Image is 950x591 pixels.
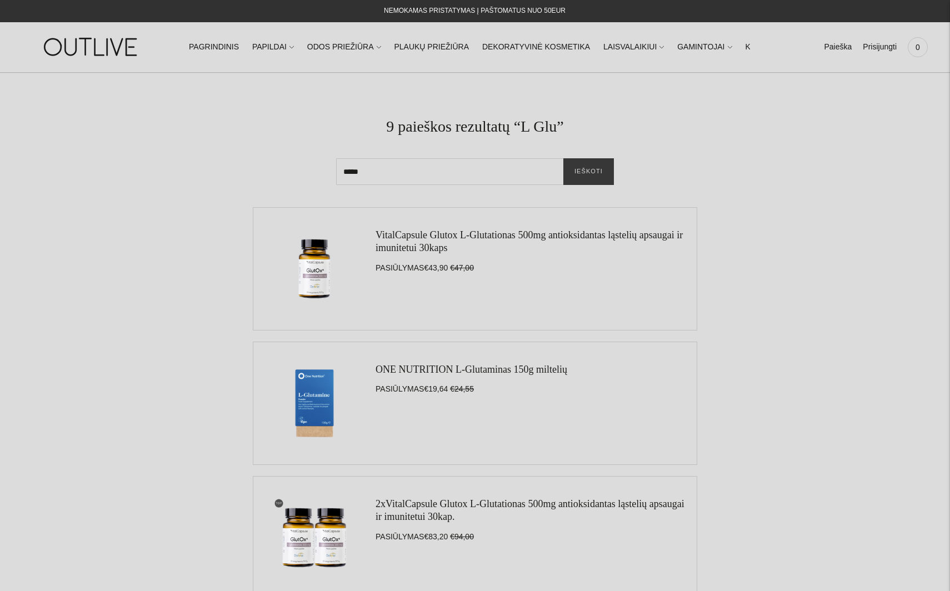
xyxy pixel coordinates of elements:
[482,35,590,59] a: DEKORATYVINĖ KOSMETIKA
[384,4,566,18] div: NEMOKAMAS PRISTATYMAS Į PAŠTOMATUS NUO 50EUR
[376,498,684,522] a: 2xVitalCapsule Glutox L-Glutationas 500mg antioksidantas ląstelių apsaugai ir imunitetui 30kap.
[745,35,788,59] a: KONTAKTAI
[376,353,567,453] div: PASIŪLYMAS
[863,35,897,59] a: Prisijungti
[563,158,614,185] button: Ieškoti
[44,117,906,136] h1: 9 paieškos rezultatų “L Glu”
[307,35,381,59] a: ODOS PRIEŽIŪRA
[908,35,928,59] a: 0
[450,384,474,393] s: €24,55
[424,263,448,272] span: €43,90
[376,488,686,588] div: PASIŪLYMAS
[189,35,239,59] a: PAGRINDINIS
[824,35,852,59] a: Paieška
[424,384,448,393] span: €19,64
[677,35,732,59] a: GAMINTOJAI
[22,28,161,66] img: OUTLIVE
[910,39,926,55] span: 0
[603,35,664,59] a: LAISVALAIKIUI
[450,263,474,272] s: €47,00
[376,229,683,253] a: VitalCapsule Glutox L-Glutationas 500mg antioksidantas ląstelių apsaugai ir imunitetui 30kaps
[252,35,294,59] a: PAPILDAI
[450,532,474,541] s: €94,00
[424,532,448,541] span: €83,20
[394,35,469,59] a: PLAUKŲ PRIEŽIŪRA
[376,364,567,375] a: ONE NUTRITION L-Glutaminas 150g miltelių
[376,219,686,319] div: PASIŪLYMAS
